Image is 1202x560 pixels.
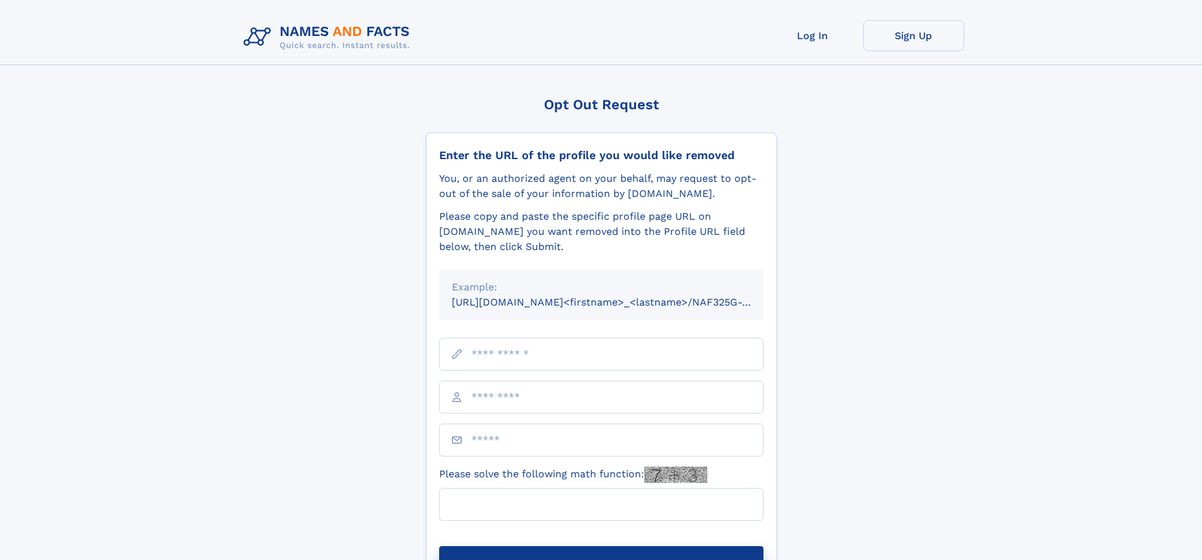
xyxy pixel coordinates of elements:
[452,296,787,308] small: [URL][DOMAIN_NAME]<firstname>_<lastname>/NAF325G-xxxxxxxx
[239,20,420,54] img: Logo Names and Facts
[439,171,763,201] div: You, or an authorized agent on your behalf, may request to opt-out of the sale of your informatio...
[439,148,763,162] div: Enter the URL of the profile you would like removed
[439,467,707,483] label: Please solve the following math function:
[452,280,751,295] div: Example:
[439,209,763,254] div: Please copy and paste the specific profile page URL on [DOMAIN_NAME] you want removed into the Pr...
[863,20,964,51] a: Sign Up
[426,97,777,112] div: Opt Out Request
[762,20,863,51] a: Log In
